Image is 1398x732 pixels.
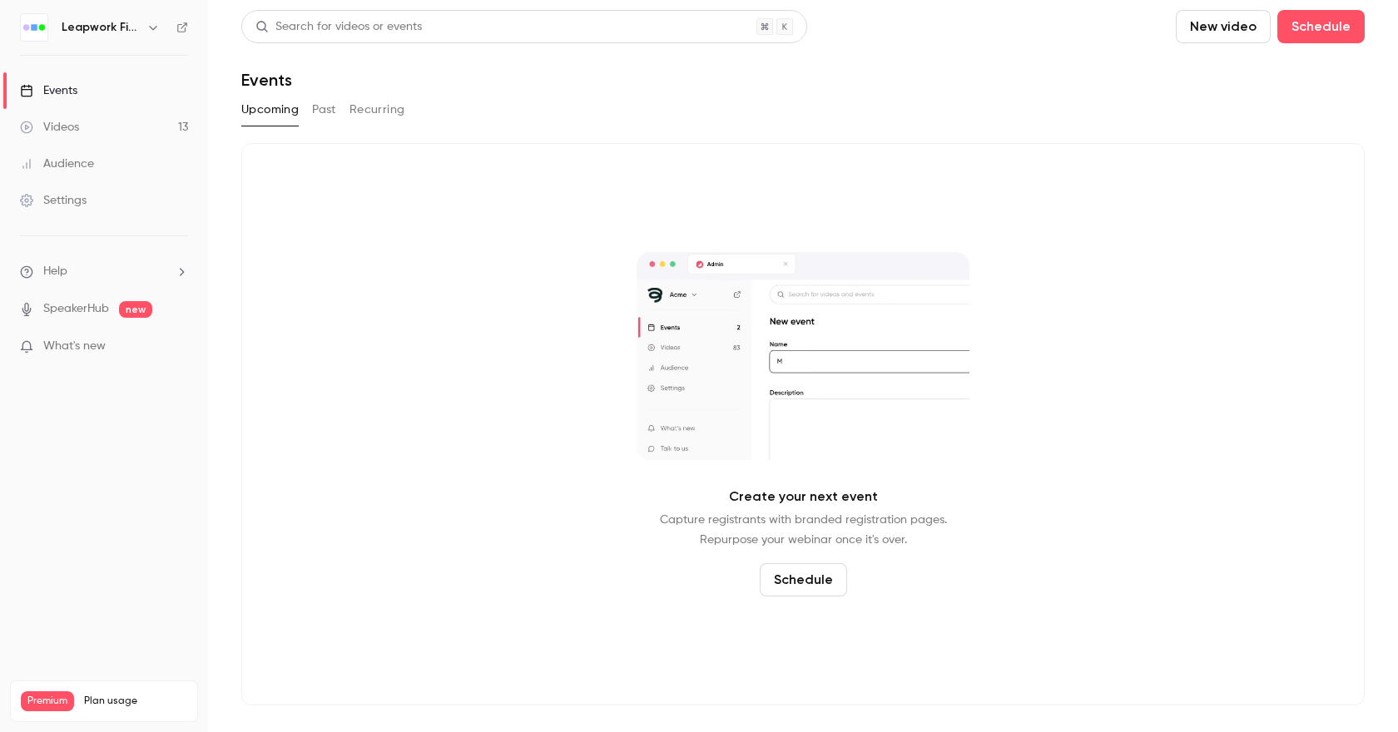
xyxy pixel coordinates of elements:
button: Schedule [760,563,847,596]
span: Help [43,263,67,280]
button: Recurring [349,96,405,123]
span: What's new [43,338,106,355]
button: New video [1176,10,1271,43]
p: Create your next event [729,487,878,507]
a: SpeakerHub [43,300,109,318]
button: Schedule [1277,10,1365,43]
div: Videos [20,119,79,136]
h6: Leapwork Field [62,19,140,36]
li: help-dropdown-opener [20,263,188,280]
h1: Events [241,70,292,90]
span: new [119,301,152,318]
p: Capture registrants with branded registration pages. Repurpose your webinar once it's over. [660,510,947,550]
div: Events [20,82,77,99]
span: Premium [21,691,74,711]
div: Audience [20,156,94,172]
span: Plan usage [84,695,187,708]
button: Upcoming [241,96,299,123]
div: Settings [20,192,87,209]
div: Search for videos or events [255,18,422,36]
iframe: Noticeable Trigger [168,339,188,354]
img: Leapwork Field [21,14,47,41]
button: Past [312,96,336,123]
